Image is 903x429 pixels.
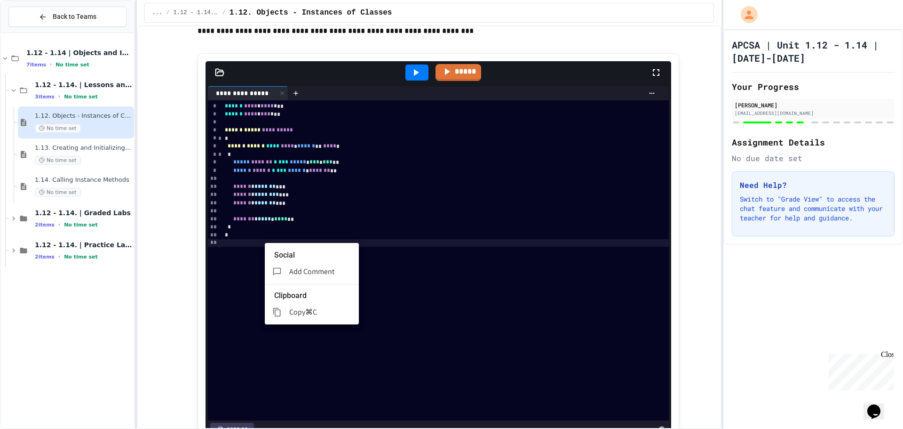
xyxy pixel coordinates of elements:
[732,80,895,93] h2: Your Progress
[166,9,169,16] span: /
[289,267,334,276] span: Add Comment
[274,248,359,263] li: Social
[174,9,219,16] span: 1.12 - 1.14. | Lessons and Notes
[35,112,132,120] span: 1.12. Objects - Instances of Classes
[289,307,305,317] span: Copy
[735,101,892,109] div: [PERSON_NAME]
[35,209,132,217] span: 1.12 - 1.14. | Graded Labs
[740,179,887,191] h3: Need Help?
[825,350,894,390] iframe: chat widget
[35,124,81,133] span: No time set
[35,156,81,165] span: No time set
[4,4,65,60] div: Chat with us now!Close
[230,7,392,18] span: 1.12. Objects - Instances of Classes
[35,81,132,89] span: 1.12 - 1.14. | Lessons and Notes
[26,62,46,68] span: 7 items
[50,61,52,68] span: •
[64,254,98,260] span: No time set
[64,94,98,100] span: No time set
[863,391,894,420] iframe: chat widget
[58,253,60,260] span: •
[35,94,55,100] span: 3 items
[26,49,132,57] span: 1.12 - 1.14 | Objects and Instances of Classes
[53,12,96,22] span: Back to Teams
[732,136,895,149] h2: Assignment Details
[740,194,887,223] p: Switch to "Grade View" to access the chat feature and communicate with your teacher for help and ...
[35,254,55,260] span: 2 items
[732,38,895,65] h1: APCSA | Unit 1.12 - 1.14 | [DATE]-[DATE]
[735,110,892,117] div: [EMAIL_ADDRESS][DOMAIN_NAME]
[731,4,760,25] div: My Account
[35,222,55,228] span: 2 items
[55,62,89,68] span: No time set
[305,307,317,318] p: ⌘C
[35,241,132,249] span: 1.12 - 1.14. | Practice Labs
[35,176,132,184] span: 1.14. Calling Instance Methods
[222,9,226,16] span: /
[35,188,81,197] span: No time set
[58,221,60,228] span: •
[35,144,132,152] span: 1.13. Creating and Initializing Objects: Constructors
[274,288,359,303] li: Clipboard
[58,93,60,100] span: •
[732,153,895,164] div: No due date set
[64,222,98,228] span: No time set
[152,9,163,16] span: ...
